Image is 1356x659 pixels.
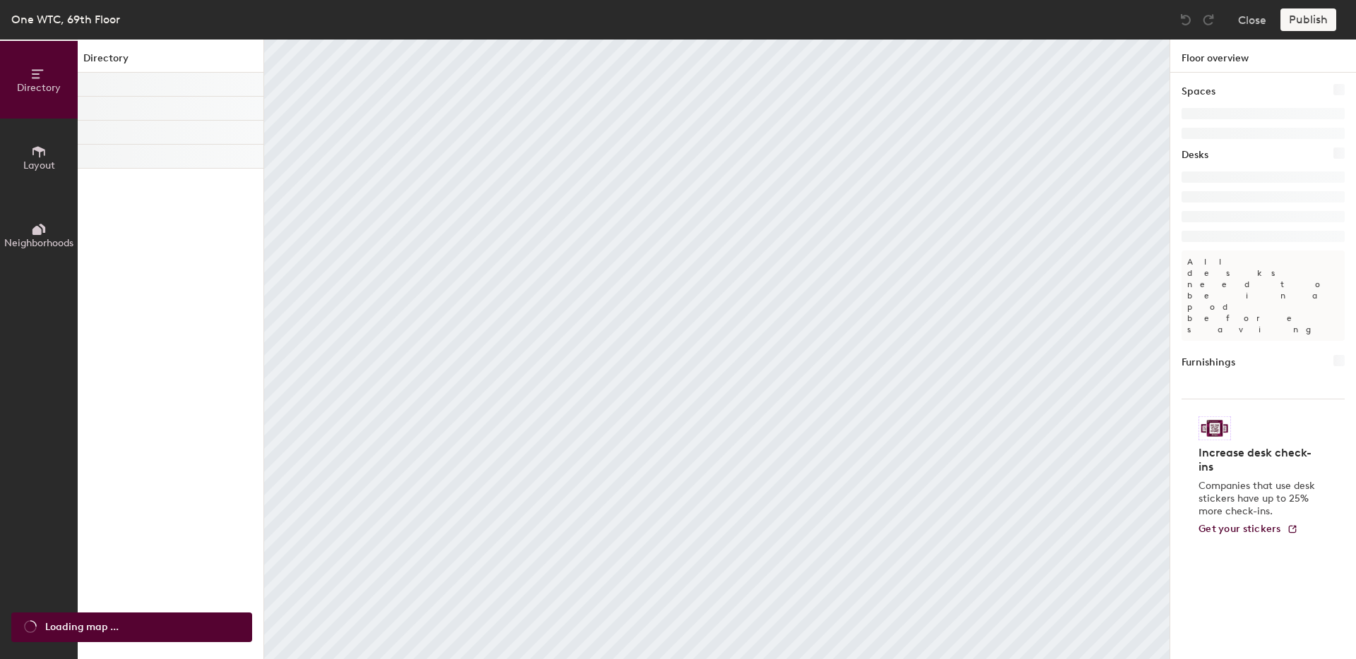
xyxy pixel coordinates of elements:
[17,82,61,94] span: Directory
[23,159,55,171] span: Layout
[1170,40,1356,73] h1: Floor overview
[1182,355,1235,370] h1: Furnishings
[1199,524,1298,536] a: Get your stickers
[4,237,73,249] span: Neighborhoods
[1201,13,1215,27] img: Redo
[1199,446,1319,474] h4: Increase desk check-ins
[264,40,1170,659] canvas: Map
[45,619,119,635] span: Loading map ...
[1179,13,1193,27] img: Undo
[11,11,120,28] div: One WTC, 69th Floor
[1199,480,1319,518] p: Companies that use desk stickers have up to 25% more check-ins.
[1199,416,1231,440] img: Sticker logo
[1182,250,1345,341] p: All desks need to be in a pod before saving
[1182,84,1215,99] h1: Spaces
[1182,147,1208,163] h1: Desks
[1199,523,1281,535] span: Get your stickers
[1238,8,1266,31] button: Close
[78,51,263,73] h1: Directory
